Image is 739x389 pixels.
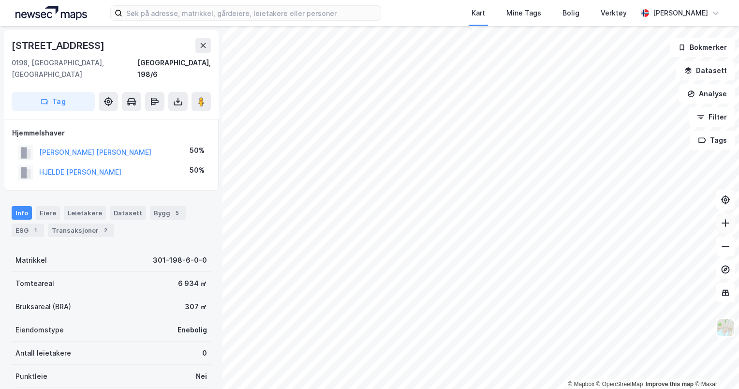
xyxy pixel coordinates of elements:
div: Punktleie [15,371,47,382]
div: 0 [202,347,207,359]
div: Mine Tags [506,7,541,19]
div: 1 [30,225,40,235]
div: 2 [101,225,110,235]
button: Datasett [676,61,735,80]
button: Filter [689,107,735,127]
div: Enebolig [177,324,207,336]
a: Improve this map [646,381,694,388]
div: Tomteareal [15,278,54,289]
div: [GEOGRAPHIC_DATA], 198/6 [137,57,211,80]
div: Bruksareal (BRA) [15,301,71,313]
div: 307 ㎡ [185,301,207,313]
div: 6 934 ㎡ [178,278,207,289]
div: Bolig [562,7,579,19]
div: Datasett [110,206,146,220]
iframe: Chat Widget [691,343,739,389]
div: 50% [190,145,205,156]
div: [PERSON_NAME] [653,7,708,19]
button: Tags [690,131,735,150]
a: Mapbox [568,381,594,388]
div: Leietakere [64,206,106,220]
div: Hjemmelshaver [12,127,210,139]
div: 0198, [GEOGRAPHIC_DATA], [GEOGRAPHIC_DATA] [12,57,137,80]
div: ESG [12,224,44,237]
div: Nei [196,371,207,382]
input: Søk på adresse, matrikkel, gårdeiere, leietakere eller personer [122,6,381,20]
div: 50% [190,165,205,176]
button: Bokmerker [670,38,735,57]
div: [STREET_ADDRESS] [12,38,106,53]
img: logo.a4113a55bc3d86da70a041830d287a7e.svg [15,6,87,20]
div: Bygg [150,206,186,220]
div: Kart [472,7,485,19]
button: Tag [12,92,95,111]
div: Verktøy [601,7,627,19]
div: Eiere [36,206,60,220]
a: OpenStreetMap [596,381,643,388]
div: Matrikkel [15,254,47,266]
div: Transaksjoner [48,224,114,237]
div: 5 [172,208,182,218]
div: Info [12,206,32,220]
img: Z [716,318,735,337]
button: Analyse [679,84,735,104]
div: 301-198-6-0-0 [153,254,207,266]
div: Antall leietakere [15,347,71,359]
div: Eiendomstype [15,324,64,336]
